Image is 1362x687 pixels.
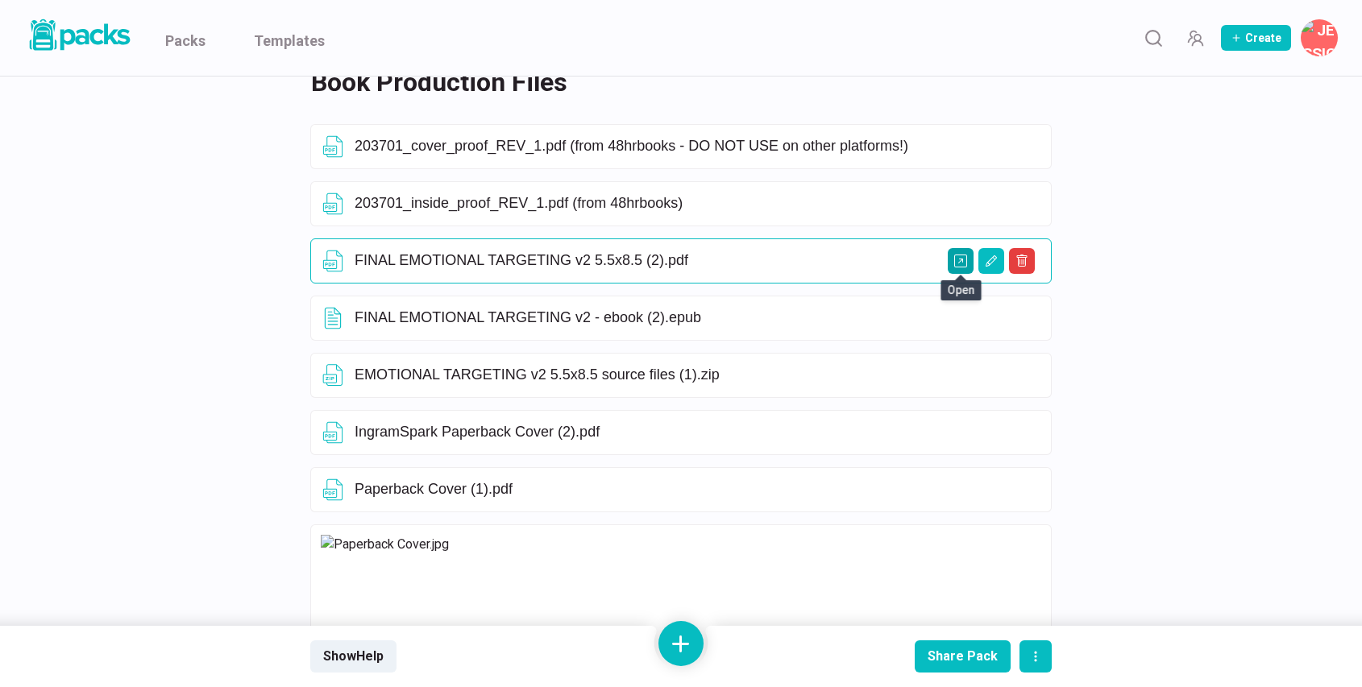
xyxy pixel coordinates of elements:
[355,424,1041,441] p: IngramSpark Paperback Cover (2).pdf
[948,248,974,274] button: Open external link
[24,16,133,60] a: Packs logo
[1009,248,1035,274] button: Delete asset
[311,63,1032,101] h2: Book Production Files
[355,252,1041,270] p: FINAL EMOTIONAL TARGETING v2 5.5x8.5 (2).pdf
[1221,25,1291,51] button: Create Pack
[928,648,998,664] div: Share Pack
[355,366,1041,384] p: EMOTIONAL TARGETING v2 5.5x8.5 source files (1).zip
[355,195,1041,213] p: 203701_inside_proof_REV_1.pdf (from 48hrbooks)
[1137,22,1169,54] button: Search
[978,248,1004,274] button: Edit asset
[1301,19,1338,56] button: Jessica Noel
[355,138,1041,155] p: 203701_cover_proof_REV_1.pdf (from 48hrbooks - DO NOT USE on other platforms!)
[1179,22,1211,54] button: Manage Team Invites
[355,481,1041,499] p: Paperback Cover (1).pdf
[355,309,1041,327] p: FINAL EMOTIONAL TARGETING v2 - ebook (2).epub
[24,16,133,54] img: Packs logo
[310,640,397,673] button: ShowHelp
[915,640,1011,673] button: Share Pack
[1019,640,1052,673] button: actions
